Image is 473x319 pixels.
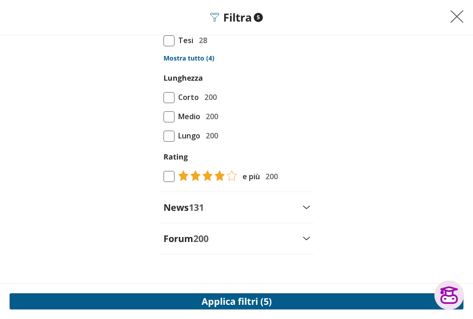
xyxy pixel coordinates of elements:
[210,11,263,24] div: Filtra
[450,10,464,23] img: Chiudi filtri mobile
[303,236,310,240] img: Apri e chiudi sezione
[163,73,203,83] label: Lunghezza
[202,110,218,122] span: 200
[163,232,208,245] label: Forum
[202,130,218,142] span: 200
[175,130,200,142] span: Lungo
[254,13,263,22] span: 5
[262,170,278,182] span: 200
[175,110,200,122] span: Medio
[195,34,207,46] span: 28
[175,34,193,46] span: Tesi
[189,201,204,214] span: 131
[210,13,220,22] img: Filtra filtri mobile
[163,151,310,163] label: Rating
[9,293,464,310] button: Applica filtri (5)
[175,91,199,103] span: Corto
[163,54,310,63] a: Mostra tutto (4)
[175,170,237,181] img: tasso di risposta 4+
[193,232,208,245] span: 200
[163,201,204,214] label: News
[239,170,260,182] span: e più
[201,91,217,103] span: 200
[303,205,310,209] img: Apri e chiudi sezione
